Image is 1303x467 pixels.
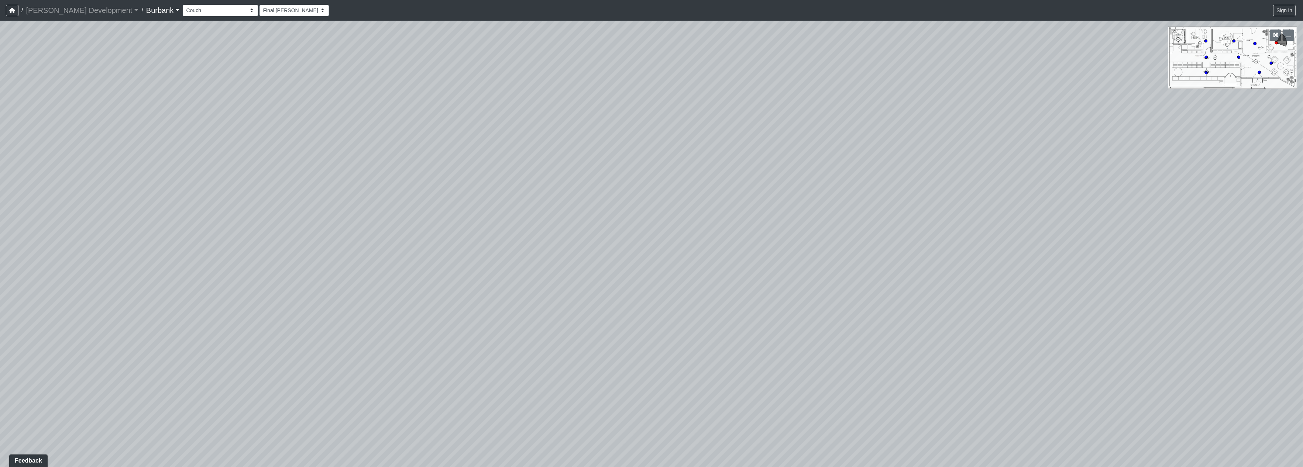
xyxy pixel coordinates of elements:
a: [PERSON_NAME] Development [26,3,138,18]
iframe: Ybug feedback widget [6,452,49,467]
span: / [138,3,146,18]
button: Sign in [1273,5,1296,16]
a: Burbank [146,3,180,18]
span: / [18,3,26,18]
